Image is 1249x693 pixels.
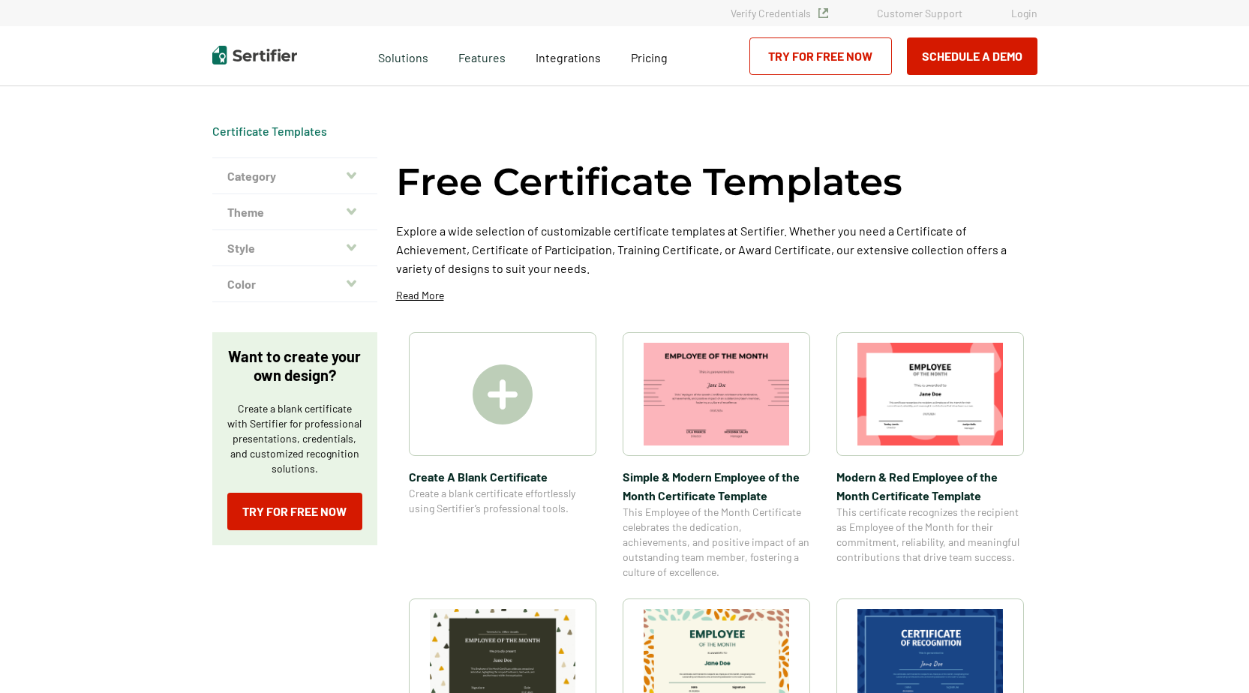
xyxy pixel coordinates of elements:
[536,50,601,64] span: Integrations
[396,157,902,206] h1: Free Certificate Templates
[227,401,362,476] p: Create a blank certificate with Sertifier for professional presentations, credentials, and custom...
[631,50,668,64] span: Pricing
[623,332,810,580] a: Simple & Modern Employee of the Month Certificate TemplateSimple & Modern Employee of the Month C...
[396,288,444,303] p: Read More
[1011,7,1037,19] a: Login
[644,343,789,445] img: Simple & Modern Employee of the Month Certificate Template
[227,493,362,530] a: Try for Free Now
[623,505,810,580] span: This Employee of the Month Certificate celebrates the dedication, achievements, and positive impa...
[836,332,1024,580] a: Modern & Red Employee of the Month Certificate TemplateModern & Red Employee of the Month Certifi...
[212,46,297,64] img: Sertifier | Digital Credentialing Platform
[212,124,327,138] a: Certificate Templates
[731,7,828,19] a: Verify Credentials
[227,347,362,385] p: Want to create your own design?
[212,124,327,139] span: Certificate Templates
[212,158,377,194] button: Category
[836,467,1024,505] span: Modern & Red Employee of the Month Certificate Template
[818,8,828,18] img: Verified
[458,46,506,65] span: Features
[212,194,377,230] button: Theme
[749,37,892,75] a: Try for Free Now
[877,7,962,19] a: Customer Support
[536,46,601,65] a: Integrations
[857,343,1003,445] img: Modern & Red Employee of the Month Certificate Template
[623,467,810,505] span: Simple & Modern Employee of the Month Certificate Template
[631,46,668,65] a: Pricing
[409,486,596,516] span: Create a blank certificate effortlessly using Sertifier’s professional tools.
[473,364,533,424] img: Create A Blank Certificate
[212,266,377,302] button: Color
[836,505,1024,565] span: This certificate recognizes the recipient as Employee of the Month for their commitment, reliabil...
[212,230,377,266] button: Style
[212,124,327,139] div: Breadcrumb
[396,221,1037,277] p: Explore a wide selection of customizable certificate templates at Sertifier. Whether you need a C...
[378,46,428,65] span: Solutions
[409,467,596,486] span: Create A Blank Certificate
